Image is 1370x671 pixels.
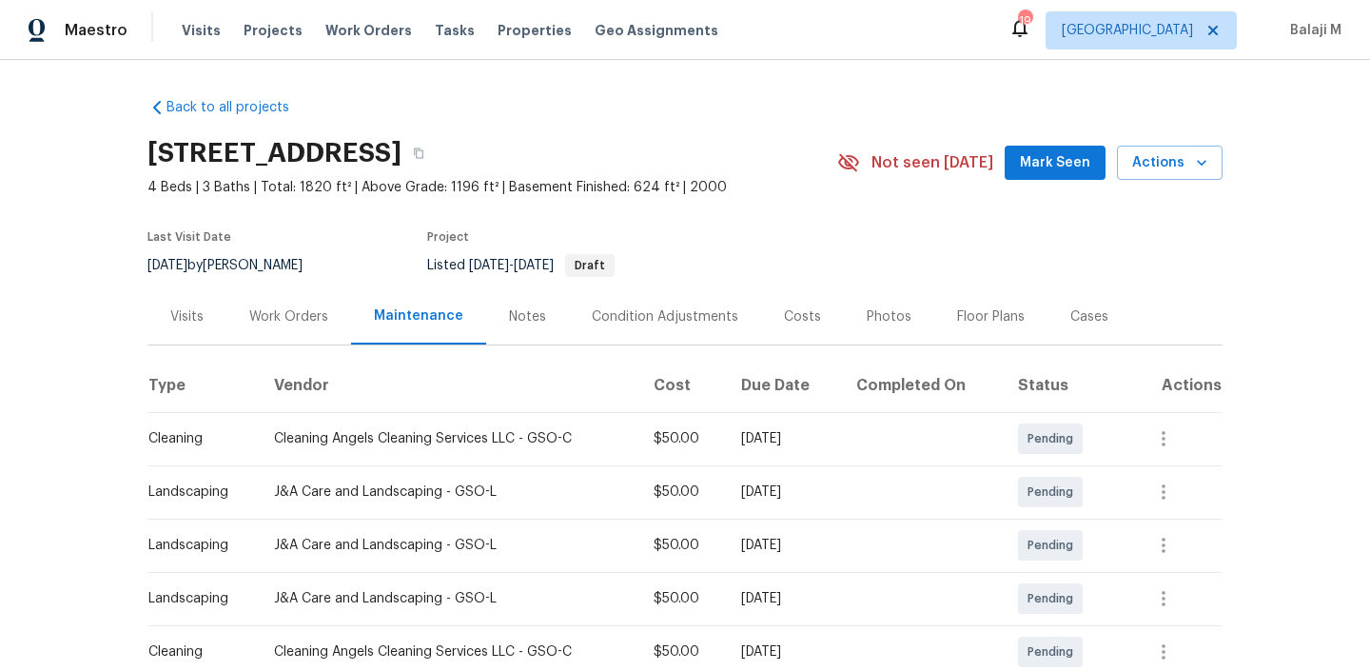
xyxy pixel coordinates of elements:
div: Visits [170,307,204,326]
div: [DATE] [741,429,825,448]
div: Cleaning [148,429,244,448]
th: Cost [638,359,727,412]
th: Type [147,359,259,412]
span: Maestro [65,21,127,40]
span: Properties [498,21,572,40]
div: Work Orders [249,307,328,326]
div: [DATE] [741,642,825,661]
div: $50.00 [654,429,712,448]
div: 19 [1018,11,1031,30]
span: Last Visit Date [147,231,231,243]
span: [GEOGRAPHIC_DATA] [1062,21,1193,40]
div: Landscaping [148,536,244,555]
div: [DATE] [741,483,825,502]
span: Pending [1027,642,1081,661]
span: Pending [1027,483,1081,502]
div: J&A Care and Landscaping - GSO-L [274,589,623,608]
span: Pending [1027,536,1081,555]
div: Landscaping [148,589,244,608]
button: Mark Seen [1005,146,1106,181]
span: Balaji M [1282,21,1341,40]
th: Completed On [841,359,1003,412]
div: Cleaning [148,642,244,661]
span: Tasks [435,24,475,37]
th: Vendor [259,359,638,412]
div: Maintenance [374,306,463,326]
div: $50.00 [654,589,712,608]
div: Photos [867,307,911,326]
a: Back to all projects [147,98,330,117]
span: 4 Beds | 3 Baths | Total: 1820 ft² | Above Grade: 1196 ft² | Basement Finished: 624 ft² | 2000 [147,178,837,197]
div: by [PERSON_NAME] [147,254,325,277]
span: Geo Assignments [595,21,718,40]
div: $50.00 [654,642,712,661]
div: Cleaning Angels Cleaning Services LLC - GSO-C [274,642,623,661]
button: Actions [1117,146,1223,181]
div: Floor Plans [957,307,1025,326]
div: Costs [784,307,821,326]
div: Landscaping [148,483,244,502]
span: Project [427,231,469,243]
div: J&A Care and Landscaping - GSO-L [274,483,623,502]
span: Listed [427,259,615,272]
span: [DATE] [147,259,187,272]
div: Cleaning Angels Cleaning Services LLC - GSO-C [274,429,623,448]
h2: [STREET_ADDRESS] [147,144,401,163]
div: $50.00 [654,536,712,555]
div: J&A Care and Landscaping - GSO-L [274,536,623,555]
div: [DATE] [741,536,825,555]
button: Copy Address [401,136,436,170]
span: Work Orders [325,21,412,40]
span: Projects [244,21,303,40]
div: Condition Adjustments [592,307,738,326]
div: Cases [1070,307,1108,326]
span: Actions [1132,151,1207,175]
span: Draft [567,260,613,271]
th: Due Date [726,359,840,412]
div: Notes [509,307,546,326]
th: Actions [1125,359,1223,412]
span: Pending [1027,429,1081,448]
span: [DATE] [514,259,554,272]
th: Status [1003,359,1126,412]
div: [DATE] [741,589,825,608]
span: Mark Seen [1020,151,1090,175]
div: $50.00 [654,483,712,502]
span: - [469,259,554,272]
span: Visits [182,21,221,40]
span: [DATE] [469,259,509,272]
span: Not seen [DATE] [871,153,993,172]
span: Pending [1027,589,1081,608]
